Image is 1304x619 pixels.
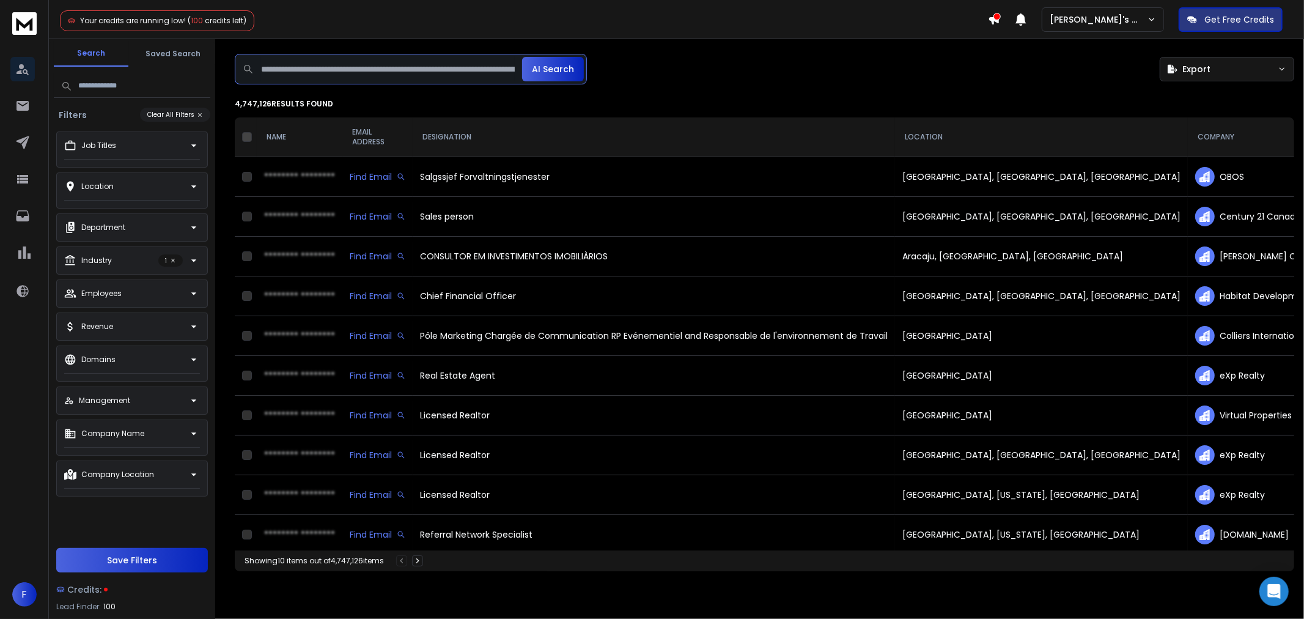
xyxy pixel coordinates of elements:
td: [GEOGRAPHIC_DATA], [GEOGRAPHIC_DATA], [GEOGRAPHIC_DATA] [895,157,1188,197]
div: Find Email [350,449,405,461]
th: LOCATION [895,117,1188,157]
p: Lead Finder: [56,602,101,612]
span: 100 [191,15,203,26]
div: Find Email [350,369,405,382]
p: 1 [158,254,183,267]
button: Clear All Filters [140,108,210,122]
p: Company Location [81,470,154,480]
p: Job Titles [81,141,116,150]
th: EMAIL ADDRESS [342,117,413,157]
td: [GEOGRAPHIC_DATA] [895,396,1188,436]
td: [GEOGRAPHIC_DATA], [US_STATE], [GEOGRAPHIC_DATA] [895,475,1188,515]
span: Export [1182,63,1210,75]
td: [GEOGRAPHIC_DATA], [US_STATE], [GEOGRAPHIC_DATA] [895,515,1188,555]
button: Save Filters [56,548,208,573]
span: 100 [103,602,116,612]
td: Referral Network Specialist [413,515,895,555]
td: Licensed Realtor [413,396,895,436]
div: Open Intercom Messenger [1259,577,1289,606]
p: Industry [81,256,112,265]
div: Find Email [350,409,405,421]
td: [GEOGRAPHIC_DATA] [895,316,1188,356]
td: [GEOGRAPHIC_DATA], [GEOGRAPHIC_DATA], [GEOGRAPHIC_DATA] [895,436,1188,475]
td: Real Estate Agent [413,356,895,396]
button: Search [54,41,128,67]
span: ( credits left) [188,15,246,26]
p: Department [81,223,125,232]
td: Licensed Realtor [413,475,895,515]
td: Pôle Marketing Chargée de Communication RP Evénementiel and Responsable de l'environnement de Tra... [413,316,895,356]
td: Chief Financial Officer [413,276,895,316]
div: Find Email [350,250,405,262]
p: [PERSON_NAME]'s Workspace [1050,13,1147,26]
td: Sales person [413,197,895,237]
p: Location [81,182,114,191]
button: F [12,582,37,607]
td: CONSULTOR EM INVESTIMENTOS IMOBILIÀRIOS [413,237,895,276]
td: Licensed Realtor [413,436,895,475]
span: Your credits are running low! [80,15,186,26]
td: Salgssjef Forvaltningstjenester [413,157,895,197]
p: 4,747,126 results found [235,99,1294,109]
div: Find Email [350,210,405,223]
div: Find Email [350,290,405,302]
div: Find Email [350,489,405,501]
p: Revenue [81,322,113,332]
p: Employees [81,289,122,298]
button: Get Free Credits [1179,7,1283,32]
button: AI Search [522,57,584,81]
td: [GEOGRAPHIC_DATA], [GEOGRAPHIC_DATA], [GEOGRAPHIC_DATA] [895,197,1188,237]
img: logo [12,12,37,35]
a: Credits: [56,577,208,602]
button: Saved Search [136,42,210,66]
div: Find Email [350,171,405,183]
td: [GEOGRAPHIC_DATA], [GEOGRAPHIC_DATA], [GEOGRAPHIC_DATA] [895,276,1188,316]
p: Domains [81,355,116,365]
th: NAME [257,117,342,157]
th: DESIGNATION [413,117,895,157]
p: Get Free Credits [1204,13,1274,26]
p: Management [79,396,130,406]
div: Find Email [350,528,405,541]
span: Credits: [67,584,101,596]
div: Find Email [350,330,405,342]
td: Aracaju, [GEOGRAPHIC_DATA], [GEOGRAPHIC_DATA] [895,237,1188,276]
p: Company Name [81,429,144,439]
h3: Filters [54,109,92,121]
td: [GEOGRAPHIC_DATA] [895,356,1188,396]
div: Showing 10 items out of 4,747,126 items [245,556,384,566]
